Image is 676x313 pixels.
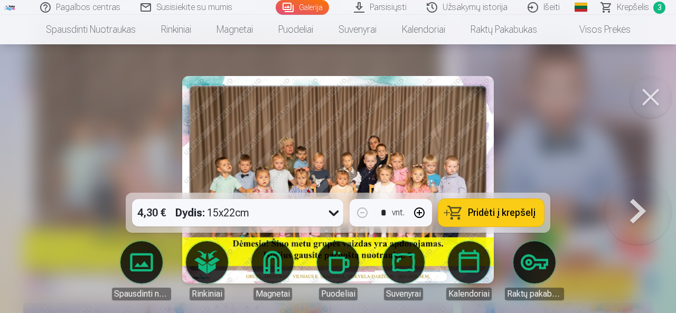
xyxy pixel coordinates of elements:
div: Kalendoriai [446,288,492,300]
a: Spausdinti nuotraukas [33,15,148,44]
img: /fa2 [4,4,16,11]
a: Rinkiniai [148,15,204,44]
div: vnt. [392,206,405,219]
span: 3 [653,2,665,14]
div: Suvenyrai [384,288,423,300]
div: Spausdinti nuotraukas [112,288,171,300]
a: Suvenyrai [326,15,389,44]
a: Spausdinti nuotraukas [112,241,171,300]
a: Magnetai [243,241,302,300]
div: 15x22cm [175,199,249,226]
a: Puodeliai [266,15,326,44]
button: Pridėti į krepšelį [438,199,544,226]
a: Suvenyrai [374,241,433,300]
span: Krepšelis [617,1,649,14]
strong: Dydis : [175,205,205,220]
a: Visos prekės [550,15,643,44]
div: Puodeliai [319,288,358,300]
a: Kalendoriai [439,241,499,300]
div: Rinkiniai [190,288,224,300]
a: Raktų pakabukas [458,15,550,44]
div: 4,30 € [132,199,171,226]
a: Kalendoriai [389,15,458,44]
a: Magnetai [204,15,266,44]
a: Puodeliai [308,241,368,300]
div: Raktų pakabukas [505,288,564,300]
a: Rinkiniai [177,241,237,300]
span: Pridėti į krepšelį [468,208,536,217]
div: Magnetai [253,288,292,300]
a: Raktų pakabukas [505,241,564,300]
